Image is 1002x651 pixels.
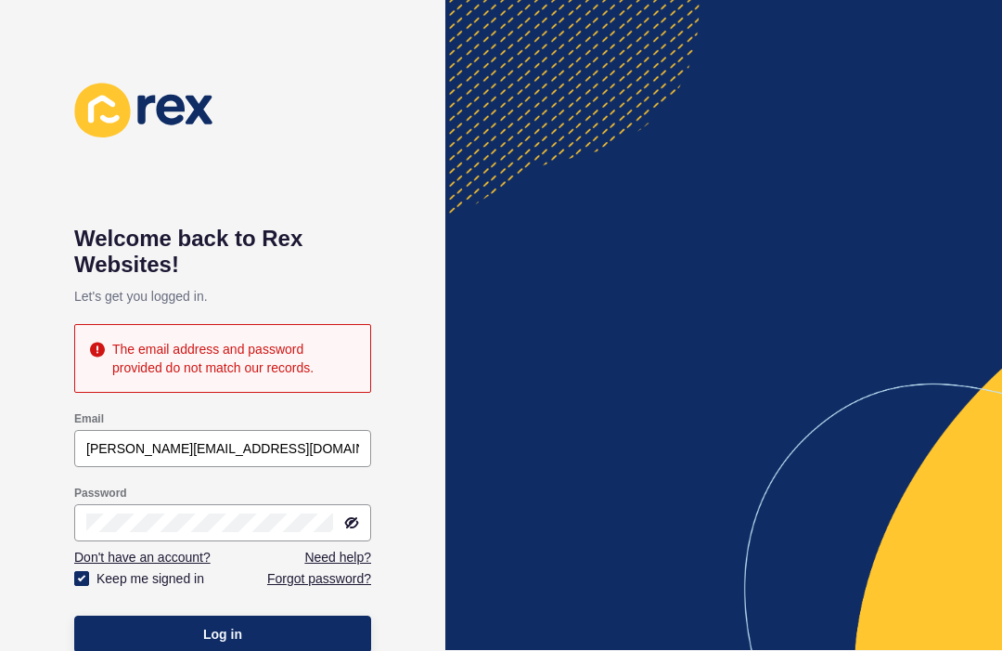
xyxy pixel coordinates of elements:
div: The email address and password provided do not match our records. [112,340,355,377]
a: Need help? [304,548,371,566]
label: Keep me signed in [96,569,204,588]
input: e.g. name@company.com [86,439,359,458]
p: Let's get you logged in. [74,278,371,315]
a: Don't have an account? [74,548,211,566]
label: Password [74,486,127,501]
span: Log in [203,625,242,644]
a: Forgot password? [267,569,371,588]
label: Email [74,411,104,426]
h1: Welcome back to Rex Websites! [74,226,371,278]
